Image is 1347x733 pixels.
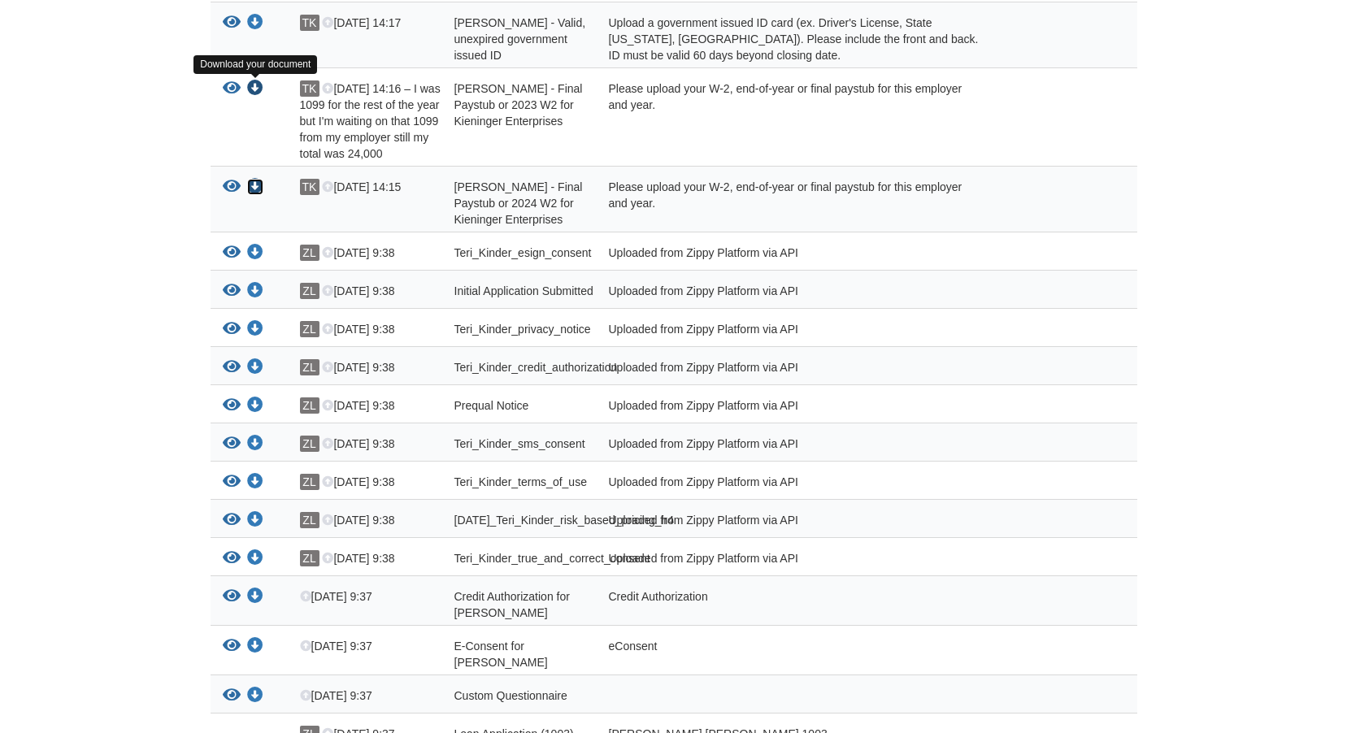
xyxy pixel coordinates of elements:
button: View Credit Authorization for Teri Kinder [223,588,241,605]
span: [DATE] 9:38 [322,284,394,297]
div: Uploaded from Zippy Platform via API [597,436,983,457]
span: [DATE]_Teri_Kinder_risk_based_pricing_h4 [454,514,675,527]
button: View Initial Application Submitted [223,283,241,300]
a: Download Credit Authorization for Teri Kinder [247,591,263,604]
div: Uploaded from Zippy Platform via API [597,245,983,266]
span: ZL [300,550,319,566]
span: [DATE] 9:38 [322,475,394,488]
span: [PERSON_NAME] - Final Paystub or 2023 W2 for Kieninger Enterprises [454,82,583,128]
a: Download Prequal Notice [247,400,263,413]
div: Uploaded from Zippy Platform via API [597,474,983,495]
button: View Teri_Kinder_sms_consent [223,436,241,453]
button: View Teri_Kinder_esign_consent [223,245,241,262]
span: Custom Questionnaire [454,689,567,702]
span: Teri_Kinder_terms_of_use [454,475,587,488]
button: View Teri Kinder - Final Paystub or 2024 W2 for Kieninger Enterprises [223,179,241,196]
div: Uploaded from Zippy Platform via API [597,397,983,419]
div: Uploaded from Zippy Platform via API [597,550,983,571]
span: [DATE] 14:17 [322,16,401,29]
div: Uploaded from Zippy Platform via API [597,359,983,380]
span: Teri_Kinder_privacy_notice [454,323,591,336]
span: [PERSON_NAME] - Final Paystub or 2024 W2 for Kieninger Enterprises [454,180,583,226]
a: Download E-Consent for Teri Kinder [247,640,263,653]
div: Uploaded from Zippy Platform via API [597,283,983,304]
span: [DATE] 9:37 [300,590,372,603]
span: Teri_Kinder_credit_authorization [454,361,618,374]
span: Initial Application Submitted [454,284,593,297]
span: ZL [300,436,319,452]
button: View Teri_Kinder_terms_of_use [223,474,241,491]
a: Download Custom Questionnaire [247,690,263,703]
button: View Teri_Kinder_credit_authorization [223,359,241,376]
div: Please upload your W-2, end-of-year or final paystub for this employer and year. [597,179,983,228]
span: [DATE] 14:16 – I was 1099 for the rest of the year but I'm waiting on that 1099 from my employer ... [300,82,441,160]
div: Uploaded from Zippy Platform via API [597,512,983,533]
span: [DATE] 9:38 [322,552,394,565]
a: Download Teri Kinder - Final Paystub or 2023 W2 for Kieninger Enterprises [247,83,263,96]
button: View Teri_Kinder_true_and_correct_consent [223,550,241,567]
div: Uploaded from Zippy Platform via API [597,321,983,342]
span: [DATE] 9:38 [322,361,394,374]
div: Upload a government issued ID card (ex. Driver's License, State [US_STATE], [GEOGRAPHIC_DATA]). P... [597,15,983,63]
div: Credit Authorization [597,588,983,621]
span: [DATE] 9:37 [300,640,372,653]
button: View Teri_Kinder_privacy_notice [223,321,241,338]
span: E-Consent for [PERSON_NAME] [454,640,548,669]
button: View Teri Kinder - Valid, unexpired government issued ID [223,15,241,32]
span: [DATE] 9:38 [322,437,394,450]
span: [DATE] 14:15 [322,180,401,193]
span: ZL [300,474,319,490]
span: TK [300,15,319,31]
span: TK [300,179,319,195]
span: TK [300,80,319,97]
a: Download Teri_Kinder_true_and_correct_consent [247,553,263,566]
span: Teri_Kinder_esign_consent [454,246,592,259]
span: ZL [300,245,319,261]
div: Download your document [193,55,317,74]
a: Download Teri_Kinder_privacy_notice [247,323,263,336]
span: [DATE] 9:38 [322,399,394,412]
span: Prequal Notice [454,399,529,412]
span: Credit Authorization for [PERSON_NAME] [454,590,570,619]
button: View 06-16-2025_Teri_Kinder_risk_based_pricing_h4 [223,512,241,529]
a: Download Teri Kinder - Valid, unexpired government issued ID [247,17,263,30]
span: ZL [300,283,319,299]
button: View Custom Questionnaire [223,687,241,705]
span: [DATE] 9:37 [300,689,372,702]
span: Teri_Kinder_sms_consent [454,437,585,450]
button: View E-Consent for Teri Kinder [223,638,241,655]
button: View Teri Kinder - Final Paystub or 2023 W2 for Kieninger Enterprises [223,80,241,98]
a: Download Initial Application Submitted [247,285,263,298]
span: ZL [300,397,319,414]
span: [PERSON_NAME] - Valid, unexpired government issued ID [454,16,586,62]
span: [DATE] 9:38 [322,323,394,336]
a: Download Teri_Kinder_credit_authorization [247,362,263,375]
div: eConsent [597,638,983,670]
a: Download Teri_Kinder_terms_of_use [247,476,263,489]
span: [DATE] 9:38 [322,246,394,259]
span: ZL [300,512,319,528]
button: View Prequal Notice [223,397,241,414]
a: Download Teri_Kinder_sms_consent [247,438,263,451]
a: Download Teri_Kinder_esign_consent [247,247,263,260]
div: Please upload your W-2, end-of-year or final paystub for this employer and year. [597,80,983,162]
a: Download 06-16-2025_Teri_Kinder_risk_based_pricing_h4 [247,514,263,527]
span: [DATE] 9:38 [322,514,394,527]
span: Teri_Kinder_true_and_correct_consent [454,552,650,565]
span: ZL [300,359,319,375]
a: Download Teri Kinder - Final Paystub or 2024 W2 for Kieninger Enterprises [247,181,263,194]
span: ZL [300,321,319,337]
